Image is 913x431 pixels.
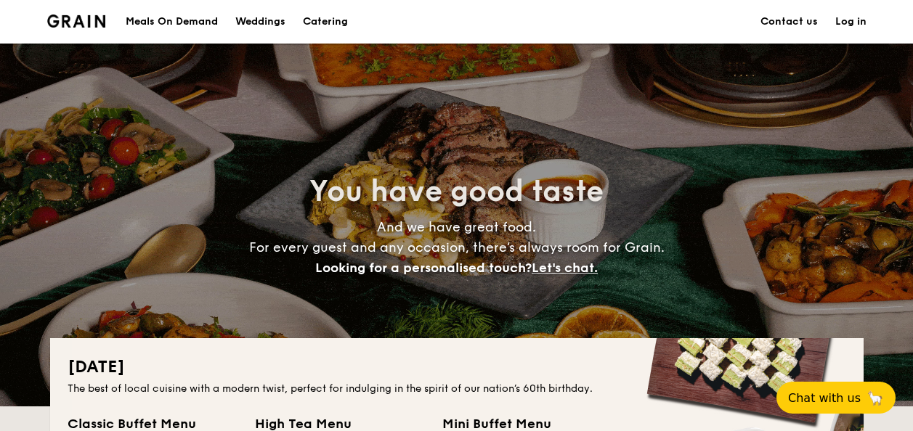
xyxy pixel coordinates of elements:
span: 🦙 [867,390,884,406]
a: Logotype [47,15,106,28]
span: Let's chat. [532,260,598,276]
h2: [DATE] [68,356,846,379]
div: The best of local cuisine with a modern twist, perfect for indulging in the spirit of our nation’... [68,382,846,396]
button: Chat with us🦙 [776,382,896,414]
img: Grain [47,15,106,28]
span: Chat with us [788,391,861,405]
